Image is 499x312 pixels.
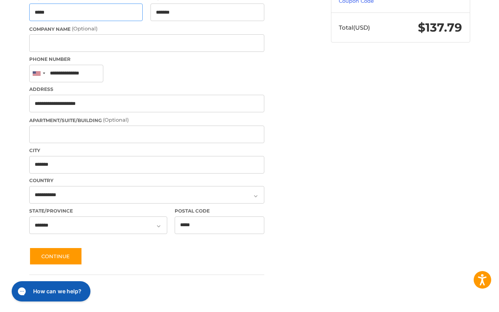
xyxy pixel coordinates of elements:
span: Total (USD) [339,24,370,31]
label: Address [29,86,264,93]
label: Postal Code [175,207,264,214]
span: $137.79 [418,20,462,35]
label: Company Name [29,25,264,33]
div: United States: +1 [30,65,48,82]
small: (Optional) [72,25,97,32]
small: (Optional) [103,117,129,123]
iframe: Gorgias live chat messenger [8,278,93,304]
button: Continue [29,247,82,265]
label: Phone Number [29,56,264,63]
label: State/Province [29,207,167,214]
label: Country [29,177,264,184]
label: Apartment/Suite/Building [29,116,264,124]
label: City [29,147,264,154]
